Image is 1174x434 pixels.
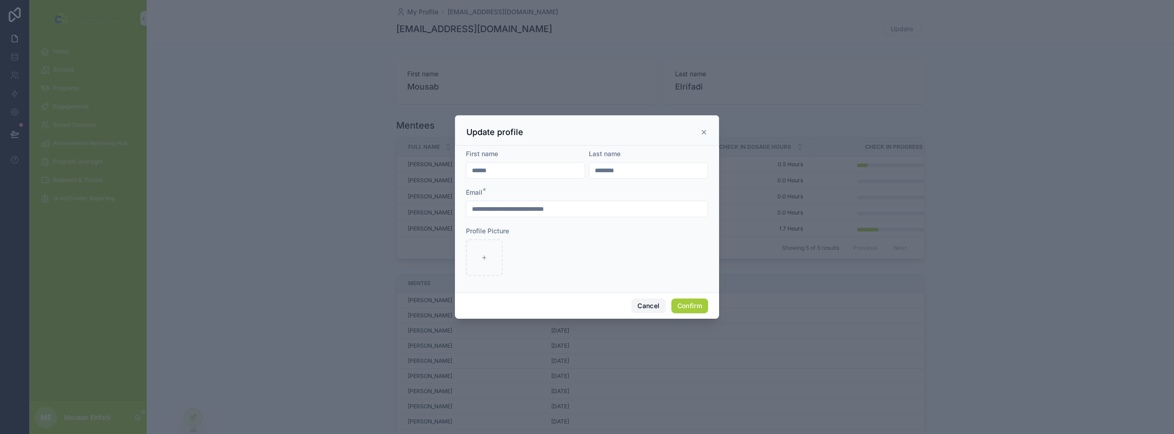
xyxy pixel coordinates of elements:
[671,299,708,313] button: Confirm
[631,299,665,313] button: Cancel
[466,127,523,138] h3: Update profile
[466,188,482,196] span: Email
[466,227,509,235] span: Profile Picture
[466,150,498,158] span: First name
[589,150,620,158] span: Last name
